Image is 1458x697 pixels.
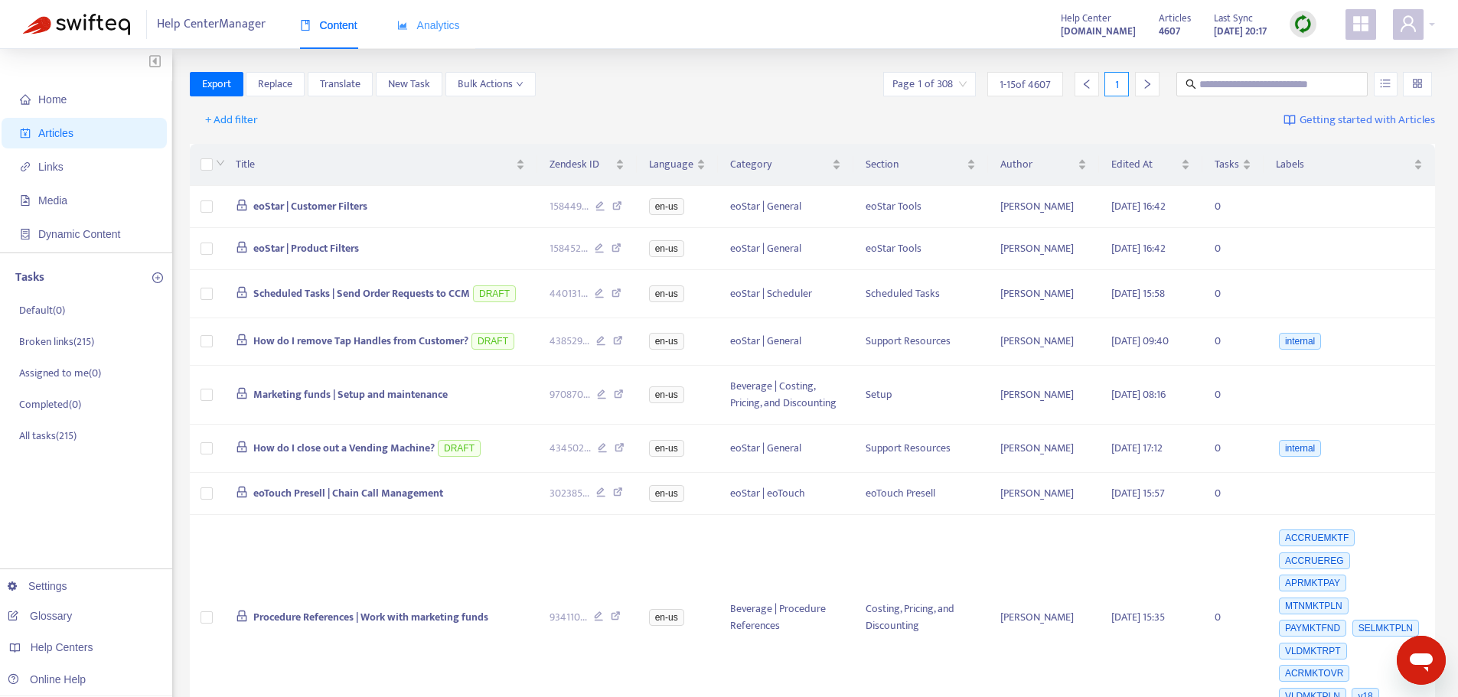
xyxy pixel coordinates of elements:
span: lock [236,334,248,346]
span: lock [236,241,248,253]
span: 440131 ... [550,285,588,302]
span: Content [300,19,357,31]
span: VLDMKTRPT [1279,643,1347,660]
button: unordered-list [1374,72,1398,96]
span: ACCRUEMKTF [1279,529,1355,546]
span: en-us [649,386,684,403]
span: lock [236,610,248,622]
span: right [1142,79,1153,90]
td: Support Resources [853,318,989,366]
span: [DATE] 15:35 [1111,608,1165,626]
span: DRAFT [471,333,514,350]
span: container [20,229,31,239]
td: Scheduled Tasks [853,270,989,318]
span: Bulk Actions [458,76,524,93]
p: Default ( 0 ) [19,302,65,318]
span: user [1399,15,1417,33]
span: DRAFT [438,440,481,457]
img: sync.dc5367851b00ba804db3.png [1293,15,1313,34]
span: lock [236,441,248,453]
span: Replace [258,76,292,93]
span: Help Centers [31,641,93,653]
span: 970870 ... [550,386,590,403]
span: unordered-list [1380,78,1391,89]
th: Section [853,144,989,186]
span: en-us [649,609,684,626]
span: [DATE] 16:42 [1111,197,1166,215]
span: Section [866,156,964,173]
td: eoStar | General [718,425,853,473]
span: Author [1000,156,1075,173]
span: area-chart [397,20,408,31]
span: eoStar | Customer Filters [253,197,367,215]
span: eoStar | Product Filters [253,239,359,257]
span: Media [38,194,67,207]
button: Replace [246,72,305,96]
span: en-us [649,440,684,457]
td: Support Resources [853,425,989,473]
th: Edited At [1099,144,1202,186]
span: Edited At [1111,156,1178,173]
button: + Add filter [194,108,269,132]
span: Tasks [1215,156,1239,173]
span: Dynamic Content [38,228,120,240]
th: Author [988,144,1099,186]
span: Help Center [1061,10,1111,27]
span: Analytics [397,19,460,31]
td: [PERSON_NAME] [988,228,1099,270]
td: [PERSON_NAME] [988,425,1099,473]
span: + Add filter [205,111,258,129]
span: SELMKTPLN [1352,620,1419,637]
span: en-us [649,333,684,350]
span: 434502 ... [550,440,591,457]
span: Labels [1276,156,1411,173]
span: Translate [320,76,360,93]
span: lock [236,486,248,498]
td: [PERSON_NAME] [988,318,1099,366]
span: file-image [20,195,31,206]
strong: [DOMAIN_NAME] [1061,23,1136,40]
span: lock [236,387,248,399]
span: eoTouch Presell | Chain Call Management [253,484,443,502]
span: search [1186,79,1196,90]
span: down [216,158,225,168]
span: APRMKTPAY [1279,575,1346,591]
span: 158449 ... [550,198,589,215]
span: link [20,161,31,172]
td: eoStar Tools [853,228,989,270]
p: Assigned to me ( 0 ) [19,365,101,381]
img: Swifteq [23,14,130,35]
td: [PERSON_NAME] [988,186,1099,228]
span: lock [236,199,248,211]
th: Language [637,144,718,186]
span: Language [649,156,693,173]
th: Tasks [1202,144,1264,186]
td: 0 [1202,186,1264,228]
span: New Task [388,76,430,93]
span: left [1081,79,1092,90]
span: How do I close out a Vending Machine? [253,439,435,457]
span: down [516,80,524,88]
button: Bulk Actionsdown [445,72,536,96]
td: eoStar | General [718,318,853,366]
a: [DOMAIN_NAME] [1061,22,1136,40]
iframe: Button to launch messaging window [1397,636,1446,685]
td: 0 [1202,425,1264,473]
p: Tasks [15,269,44,287]
span: en-us [649,285,684,302]
p: All tasks ( 215 ) [19,428,77,444]
span: [DATE] 16:42 [1111,239,1166,257]
td: 0 [1202,473,1264,515]
span: 158452 ... [550,240,588,257]
td: Beverage | Costing, Pricing, and Discounting [718,366,853,425]
td: 0 [1202,228,1264,270]
span: ACCRUEREG [1279,552,1350,569]
th: Zendesk ID [537,144,637,186]
th: Title [223,144,537,186]
td: [PERSON_NAME] [988,270,1099,318]
span: [DATE] 15:58 [1111,285,1165,302]
span: appstore [1352,15,1370,33]
span: MTNMKTPLN [1279,598,1349,614]
a: Glossary [8,610,72,622]
span: 1 - 15 of 4607 [1000,77,1051,93]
